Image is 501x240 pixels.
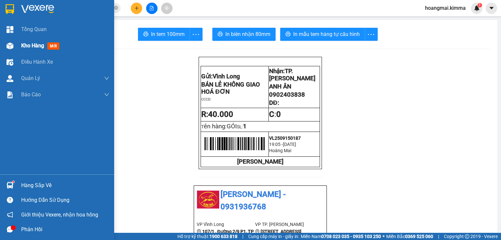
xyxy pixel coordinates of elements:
[208,110,233,119] span: 40.000
[149,6,154,10] span: file-add
[45,35,87,50] li: VP TP. [PERSON_NAME]
[218,31,223,38] span: printer
[243,123,247,130] span: 1
[269,68,315,82] span: Nhận:
[12,181,14,183] sup: 1
[197,229,201,234] span: environment
[293,30,360,38] span: In mẫu tem hàng tự cấu hình
[21,74,40,82] span: Quản Lý
[365,30,377,39] span: more
[7,42,13,49] img: warehouse-icon
[201,110,233,119] strong: R:
[6,4,14,14] img: logo-vxr
[474,5,480,11] img: icon-new-feature
[164,6,169,10] span: aim
[212,28,276,41] button: printerIn biên nhận 80mm
[255,221,313,228] li: VP TP. [PERSON_NAME]
[489,5,494,11] span: caret-down
[190,30,202,39] span: more
[21,181,109,190] div: Hàng sắp về
[177,233,237,240] span: Hỗ trợ kỹ thuật:
[3,3,95,28] li: [PERSON_NAME] - 0931936768
[7,212,13,218] span: notification
[242,233,243,240] span: |
[21,42,44,49] span: Kho hàng
[201,124,237,129] span: T
[7,26,13,33] img: dashboard-icon
[280,28,365,41] button: printerIn mẫu tem hàng tự cấu hình
[285,31,291,38] span: printer
[213,73,240,80] span: Vĩnh Long
[21,225,109,234] div: Phản hồi
[138,28,190,41] button: printerIn tem 100mm
[386,233,433,240] span: Miền Bắc
[237,124,243,129] span: SL:
[478,3,482,8] sup: 1
[21,58,53,66] span: Điều hành xe
[301,233,381,240] span: Miền Nam
[269,68,315,82] span: TP. [PERSON_NAME]
[3,44,8,48] span: environment
[321,234,381,239] strong: 0708 023 035 - 0935 103 250
[197,188,324,213] li: [PERSON_NAME] - 0931936768
[7,91,13,98] img: solution-icon
[269,148,291,153] span: Hoàng Mai
[269,110,281,119] span: :
[131,3,142,14] button: plus
[283,142,296,147] span: [DATE]
[146,3,158,14] button: file-add
[255,229,260,234] span: environment
[269,142,283,147] span: 19:05 -
[201,81,260,95] span: BÁN LẺ KHÔNG GIAO HOÁ ĐƠN
[248,233,299,240] span: Cung cấp máy in - giấy in:
[3,3,26,26] img: logo.jpg
[465,234,469,239] span: copyright
[114,6,118,10] span: close-circle
[7,75,13,82] img: warehouse-icon
[3,35,45,42] li: VP Vĩnh Long
[227,123,237,130] span: GÓI
[269,83,291,90] span: ANH ÂN
[21,195,109,205] div: Hướng dẫn sử dụng
[478,3,481,8] span: 1
[383,235,385,238] span: ⚪️
[7,182,13,189] img: warehouse-icon
[3,43,38,63] b: 107/1 , Đường 2/9 P1, TP Vĩnh Long
[197,188,220,211] img: logo.jpg
[7,59,13,66] img: warehouse-icon
[438,233,439,240] span: |
[269,99,279,106] span: DĐ:
[47,42,59,50] span: mới
[276,110,281,119] span: 0
[365,28,378,41] button: more
[104,92,109,97] span: down
[143,31,148,38] span: printer
[21,25,47,33] span: Tổng Quan
[201,97,211,102] span: CCCD:
[151,30,185,38] span: In tem 100mm
[21,211,98,219] span: Giới thiệu Vexere, nhận hoa hồng
[104,76,109,81] span: down
[161,3,173,14] button: aim
[269,136,301,141] span: VL2509150187
[420,4,471,12] span: hoangmai.kimma
[269,91,305,98] span: 0902403838
[486,3,497,14] button: caret-down
[405,234,433,239] strong: 0369 525 060
[190,28,203,41] button: more
[201,73,240,80] span: Gửi:
[21,90,41,99] span: Báo cáo
[197,221,255,228] li: VP Vĩnh Long
[114,5,118,11] span: close-circle
[7,197,13,203] span: question-circle
[237,158,283,165] strong: [PERSON_NAME]
[269,110,274,119] strong: C
[204,123,237,130] span: ên hàng:
[134,6,139,10] span: plus
[7,226,13,232] span: message
[209,234,237,239] strong: 1900 633 818
[225,30,270,38] span: In biên nhận 80mm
